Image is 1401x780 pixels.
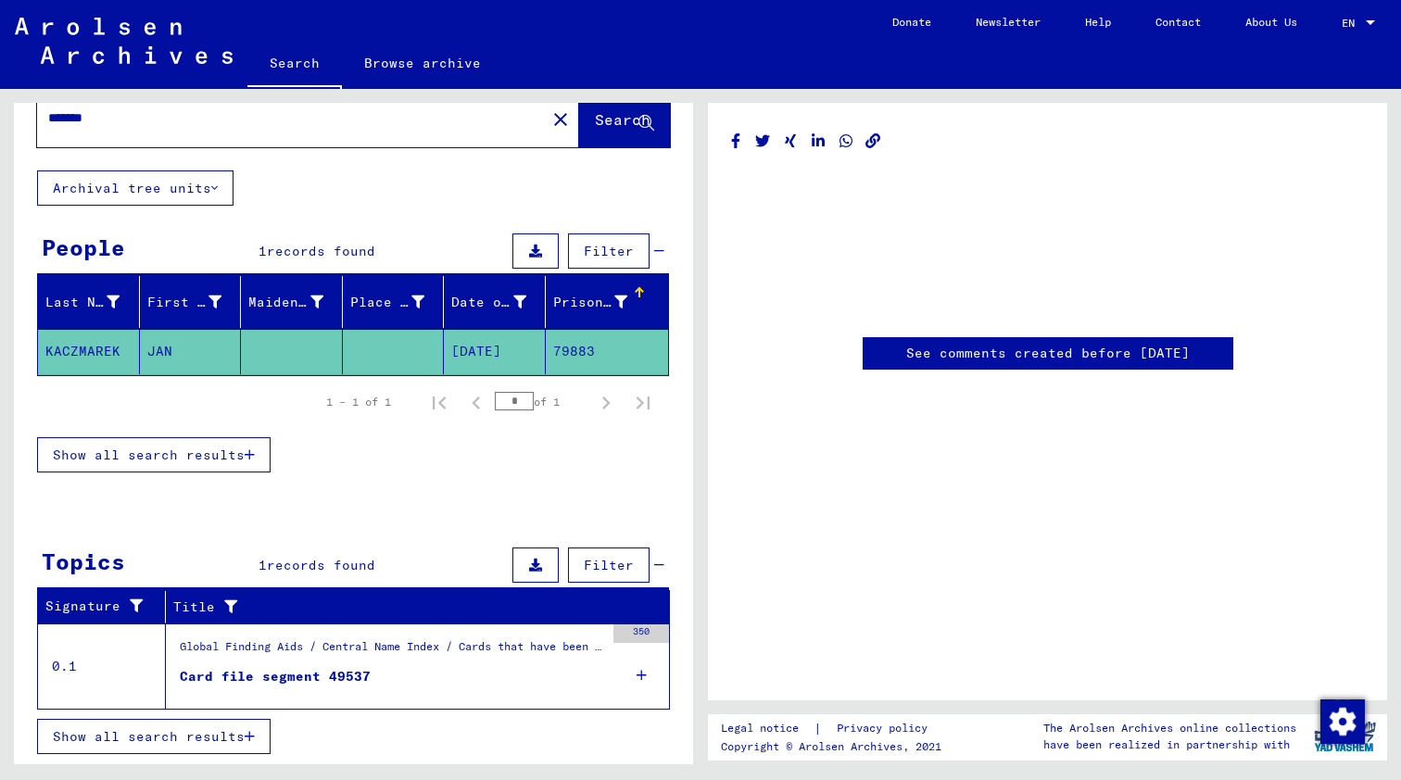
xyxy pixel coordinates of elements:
div: First Name [147,293,222,312]
span: Show all search results [53,447,245,463]
span: 1 [259,557,267,573]
div: Last Name [45,287,143,317]
div: Global Finding Aids / Central Name Index / Cards that have been scanned during first sequential m... [180,638,604,664]
div: Prisoner # [553,287,651,317]
button: Show all search results [37,437,271,472]
div: 1 – 1 of 1 [326,394,391,410]
mat-cell: [DATE] [444,329,546,374]
mat-header-cell: Place of Birth [343,276,445,328]
div: Card file segment 49537 [180,667,371,686]
img: yv_logo.png [1310,713,1380,760]
button: Share on Twitter [753,130,773,153]
a: Legal notice [721,719,814,738]
span: records found [267,243,375,259]
div: Signature [45,597,151,616]
div: | [721,719,950,738]
a: Search [247,41,342,89]
button: Share on Facebook [726,130,746,153]
img: Change consent [1320,699,1365,744]
mat-header-cell: Maiden Name [241,276,343,328]
span: 1 [259,243,267,259]
p: have been realized in partnership with [1043,736,1296,753]
button: Filter [568,547,650,583]
div: Signature [45,592,170,622]
div: Place of Birth [350,293,425,312]
div: Maiden Name [248,293,323,312]
span: Filter [584,557,634,573]
div: Date of Birth [451,293,526,312]
mat-icon: close [549,108,572,131]
mat-header-cell: Last Name [38,276,140,328]
div: Place of Birth [350,287,448,317]
span: Filter [584,243,634,259]
mat-cell: JAN [140,329,242,374]
button: Search [579,90,670,147]
div: Title [173,592,651,622]
a: Browse archive [342,41,503,85]
div: Prisoner # [553,293,628,312]
img: Arolsen_neg.svg [15,18,233,64]
div: Title [173,598,633,617]
button: Show all search results [37,719,271,754]
mat-header-cell: Prisoner # [546,276,669,328]
div: Date of Birth [451,287,549,317]
mat-cell: 79883 [546,329,669,374]
div: First Name [147,287,246,317]
button: Archival tree units [37,170,233,206]
button: Share on WhatsApp [837,130,856,153]
mat-cell: KACZMAREK [38,329,140,374]
a: Privacy policy [822,719,950,738]
button: Share on Xing [781,130,801,153]
div: of 1 [495,393,587,410]
p: Copyright © Arolsen Archives, 2021 [721,738,950,755]
button: Filter [568,233,650,269]
a: See comments created before [DATE] [906,344,1190,363]
div: Topics [42,545,125,578]
button: Previous page [458,384,495,421]
div: 350 [613,624,669,643]
span: EN [1342,17,1362,30]
td: 0.1 [38,623,166,709]
span: records found [267,557,375,573]
mat-header-cell: Date of Birth [444,276,546,328]
button: First page [421,384,458,421]
p: The Arolsen Archives online collections [1043,720,1296,736]
button: Clear [542,100,579,137]
mat-header-cell: First Name [140,276,242,328]
div: People [42,231,125,264]
button: Copy link [864,130,883,153]
span: Show all search results [53,728,245,745]
button: Next page [587,384,625,421]
button: Last page [625,384,662,421]
span: Search [595,110,650,129]
button: Share on LinkedIn [809,130,828,153]
div: Maiden Name [248,287,347,317]
div: Last Name [45,293,120,312]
